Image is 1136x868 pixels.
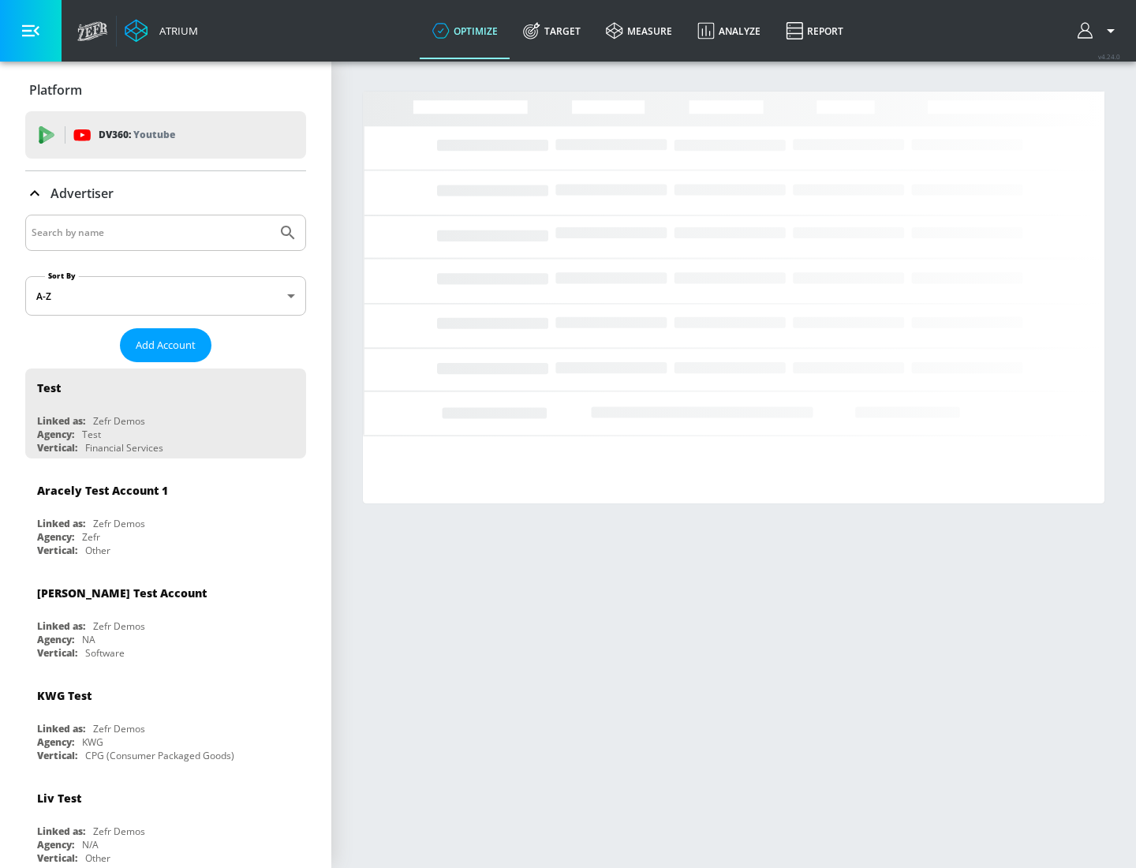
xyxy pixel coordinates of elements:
[37,544,77,557] div: Vertical:
[37,619,85,633] div: Linked as:
[120,328,211,362] button: Add Account
[25,111,306,159] div: DV360: Youtube
[25,471,306,561] div: Aracely Test Account 1Linked as:Zefr DemosAgency:ZefrVertical:Other
[593,2,685,59] a: measure
[37,722,85,735] div: Linked as:
[85,646,125,660] div: Software
[85,544,110,557] div: Other
[510,2,593,59] a: Target
[37,735,74,749] div: Agency:
[37,749,77,762] div: Vertical:
[37,517,85,530] div: Linked as:
[85,749,234,762] div: CPG (Consumer Packaged Goods)
[133,126,175,143] p: Youtube
[25,276,306,316] div: A-Z
[93,517,145,530] div: Zefr Demos
[37,838,74,851] div: Agency:
[153,24,198,38] div: Atrium
[37,414,85,428] div: Linked as:
[37,428,74,441] div: Agency:
[99,126,175,144] p: DV360:
[93,414,145,428] div: Zefr Demos
[125,19,198,43] a: Atrium
[37,851,77,865] div: Vertical:
[37,380,61,395] div: Test
[45,271,79,281] label: Sort By
[50,185,114,202] p: Advertiser
[82,428,101,441] div: Test
[37,825,85,838] div: Linked as:
[136,336,196,354] span: Add Account
[25,676,306,766] div: KWG TestLinked as:Zefr DemosAgency:KWGVertical:CPG (Consumer Packaged Goods)
[85,851,110,865] div: Other
[37,646,77,660] div: Vertical:
[685,2,773,59] a: Analyze
[37,688,92,703] div: KWG Test
[82,633,95,646] div: NA
[85,441,163,455] div: Financial Services
[32,223,271,243] input: Search by name
[82,735,103,749] div: KWG
[37,586,207,600] div: [PERSON_NAME] Test Account
[82,838,99,851] div: N/A
[37,633,74,646] div: Agency:
[25,369,306,458] div: TestLinked as:Zefr DemosAgency:TestVertical:Financial Services
[29,81,82,99] p: Platform
[93,722,145,735] div: Zefr Demos
[420,2,510,59] a: optimize
[37,530,74,544] div: Agency:
[37,483,168,498] div: Aracely Test Account 1
[1098,52,1120,61] span: v 4.24.0
[773,2,856,59] a: Report
[37,791,81,806] div: Liv Test
[93,619,145,633] div: Zefr Demos
[25,574,306,664] div: [PERSON_NAME] Test AccountLinked as:Zefr DemosAgency:NAVertical:Software
[25,68,306,112] div: Platform
[37,441,77,455] div: Vertical:
[93,825,145,838] div: Zefr Demos
[82,530,100,544] div: Zefr
[25,171,306,215] div: Advertiser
